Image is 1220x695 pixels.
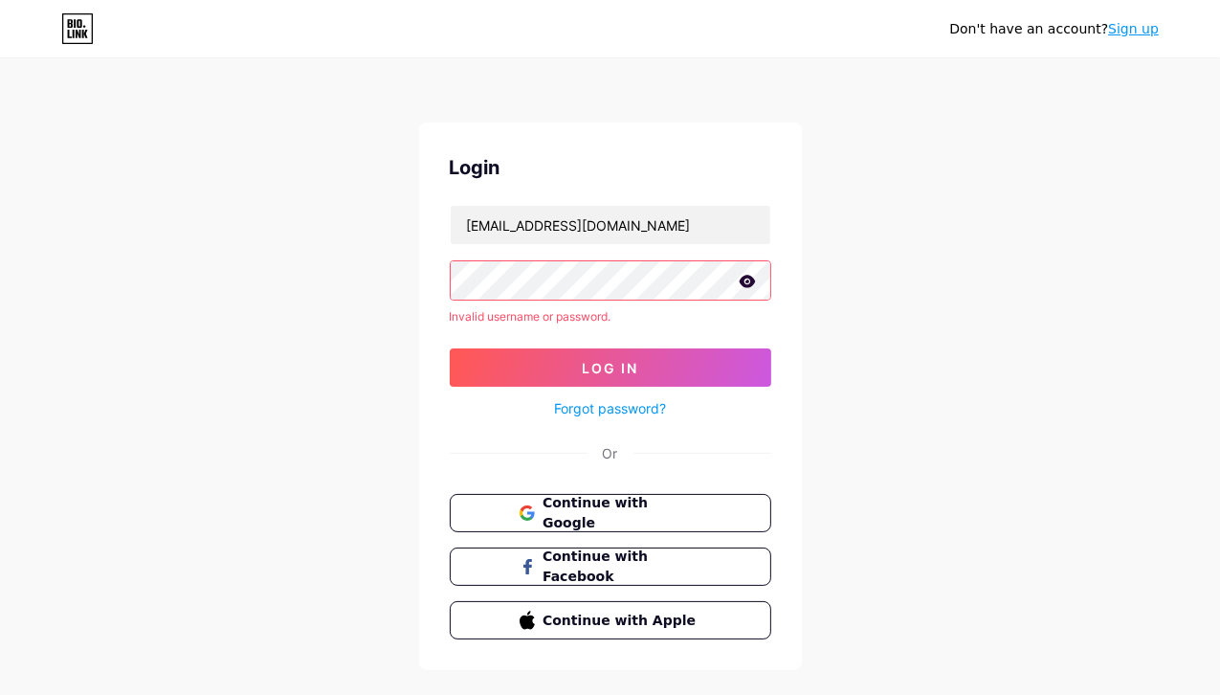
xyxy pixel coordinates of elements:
[450,153,771,182] div: Login
[582,360,638,376] span: Log In
[450,494,771,532] button: Continue with Google
[949,19,1159,39] div: Don't have an account?
[451,206,770,244] input: Username
[450,348,771,387] button: Log In
[450,548,771,586] button: Continue with Facebook
[543,611,700,631] span: Continue with Apple
[450,601,771,639] button: Continue with Apple
[543,547,700,587] span: Continue with Facebook
[1108,21,1159,36] a: Sign up
[603,443,618,463] div: Or
[554,398,666,418] a: Forgot password?
[450,308,771,325] div: Invalid username or password.
[543,493,700,533] span: Continue with Google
